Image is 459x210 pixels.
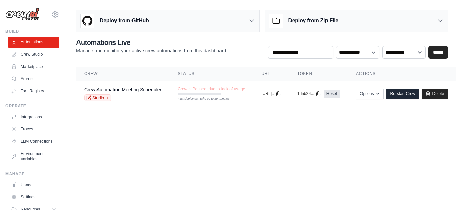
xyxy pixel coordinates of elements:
a: Crew Automation Meeting Scheduler [84,87,161,92]
a: Agents [8,73,59,84]
div: Manage [5,171,59,177]
div: Operate [5,103,59,109]
a: Traces [8,124,59,135]
a: Settings [8,192,59,203]
p: Manage and monitor your active crew automations from this dashboard. [76,47,227,54]
h2: Automations Live [76,38,227,47]
a: Reset [324,90,340,98]
a: LLM Connections [8,136,59,147]
span: Crew is Paused, due to lack of usage [178,86,245,92]
button: 1d5b24... [297,91,321,97]
a: Re-start Crew [386,89,419,99]
a: Marketplace [8,61,59,72]
a: Automations [8,37,59,48]
th: Status [170,67,253,81]
button: Options [356,89,384,99]
th: Token [289,67,348,81]
a: Studio [84,94,111,101]
th: URL [253,67,289,81]
h3: Deploy from Zip File [288,17,338,25]
a: Crew Studio [8,49,59,60]
h3: Deploy from GitHub [100,17,149,25]
a: Delete [422,89,448,99]
a: Environment Variables [8,148,59,164]
div: Build [5,29,59,34]
a: Usage [8,179,59,190]
th: Crew [76,67,170,81]
img: Logo [5,8,39,21]
div: First deploy can take up to 10 minutes [178,97,221,101]
a: Integrations [8,111,59,122]
iframe: Chat Widget [425,177,459,210]
th: Actions [348,67,456,81]
a: Tool Registry [8,86,59,97]
img: GitHub Logo [81,14,94,28]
